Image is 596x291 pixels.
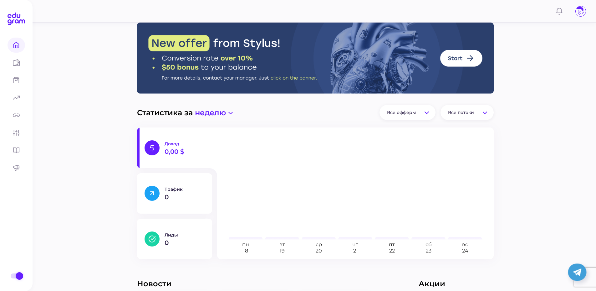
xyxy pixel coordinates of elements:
text: 24 [462,248,468,254]
span: Все офферы [387,110,416,115]
text: пт [389,242,395,247]
text: 21 [353,248,358,254]
img: Stylus Banner [137,23,494,94]
p: 0 [165,194,205,200]
div: Статистика за [137,105,494,120]
text: 18 [243,248,248,254]
text: чт [353,242,358,247]
div: Акции [419,279,494,288]
text: ср [316,242,322,247]
p: Лиды [165,232,205,238]
button: Доход0,00 $ [137,127,212,168]
text: вт [279,242,285,247]
p: 0 [165,240,205,246]
p: Доход [165,141,205,147]
button: Лиды0 [137,219,212,259]
span: Все потоки [448,110,474,115]
button: Трафик0 [137,173,212,214]
text: пн [242,242,249,247]
p: Трафик [165,186,205,192]
text: 19 [280,248,285,254]
p: 0,00 $ [165,148,205,155]
span: неделю [195,108,226,117]
text: сб [425,242,431,247]
div: Новости [137,279,419,288]
text: 22 [389,248,395,254]
text: вс [462,242,468,247]
text: 23 [425,248,431,254]
text: 20 [316,248,322,254]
